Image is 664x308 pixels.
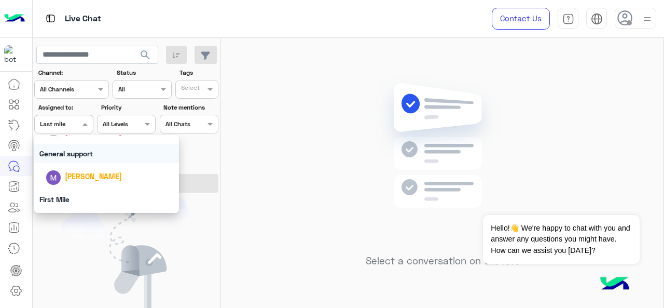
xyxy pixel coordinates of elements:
[117,68,170,77] label: Status
[163,103,217,112] label: Note mentions
[44,12,57,25] img: tab
[591,13,603,25] img: tab
[558,8,578,30] a: tab
[4,8,25,30] img: Logo
[38,68,108,77] label: Channel:
[65,172,122,181] span: [PERSON_NAME]
[65,12,101,26] p: Live Chat
[483,215,639,264] span: Hello!👋 We're happy to chat with you and answer any questions you might have. How can we assist y...
[34,135,179,213] ng-dropdown-panel: Options list
[492,8,550,30] a: Contact Us
[46,170,61,185] img: ACg8ocJ5kWkbDFwHhE1-NCdHlUdL0Moenmmb7xp8U7RIpZhCQ1Zz3Q=s96-c
[641,12,654,25] img: profile
[34,144,179,163] div: General support
[366,255,519,267] h5: Select a conversation on the left
[139,49,151,61] span: search
[179,83,200,95] div: Select
[179,68,217,77] label: Tags
[597,266,633,303] img: hulul-logo.png
[367,75,517,247] img: no messages
[562,13,574,25] img: tab
[133,46,158,68] button: search
[38,103,92,112] label: Assigned to:
[34,190,179,209] div: First Mile
[101,103,155,112] label: Priority
[4,45,23,64] img: 317874714732967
